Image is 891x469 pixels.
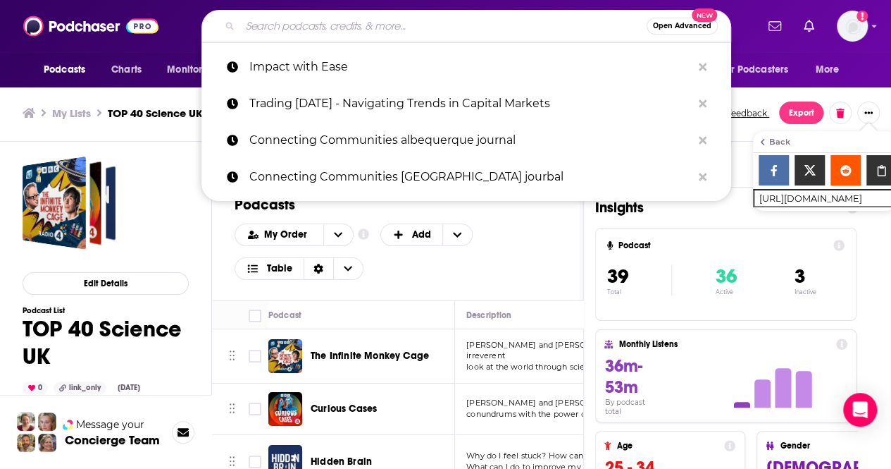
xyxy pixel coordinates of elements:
[167,60,217,80] span: Monitoring
[816,60,840,80] span: More
[249,49,692,85] p: Impact with Ease
[235,230,323,240] button: open menu
[607,264,628,288] span: 39
[235,196,549,214] h1: Podcasts
[759,155,789,185] a: Share on Facebook
[843,393,877,427] div: Open Intercom Messenger
[763,14,787,38] a: Show notifications dropdown
[794,264,804,288] span: 3
[618,339,830,349] h4: Monthly Listens
[604,398,662,416] h4: By podcast total
[228,398,237,420] button: Move
[38,434,56,452] img: Barbara Profile
[830,155,861,185] a: Share on Reddit
[249,159,692,195] p: Connecting Communities albuquerque jourbal
[249,122,692,159] p: Connecting Communities albequerque journal
[102,56,150,83] a: Charts
[794,288,816,296] p: Inactive
[157,56,235,83] button: open menu
[466,398,687,408] span: [PERSON_NAME] and [PERSON_NAME] tackle listeners'
[268,307,301,324] div: Podcast
[715,264,736,288] span: 36
[380,224,473,246] button: + Add
[44,60,85,80] span: Podcasts
[466,409,621,419] span: conundrums with the power of science
[23,382,48,394] div: 0
[466,362,665,372] span: look at the world through scientists’ eyes. Joined b
[108,106,203,120] h3: TOP 40 Science UK
[721,60,788,80] span: For Podcasters
[23,272,189,295] button: Edit Details
[34,56,104,83] button: open menu
[311,350,429,362] span: The Infinite Monkey Cage
[17,413,35,431] img: Sydney Profile
[711,56,809,83] button: open menu
[806,56,857,83] button: open menu
[358,228,369,241] a: Show additional information
[54,382,106,394] div: link_only
[249,456,261,468] span: Toggle select row
[76,418,144,432] span: Message your
[201,85,731,122] a: Trading [DATE] - Navigating Trends in Capital Markets
[837,11,868,42] img: User Profile
[616,441,718,451] h4: Age
[412,230,431,240] span: Add
[201,10,731,42] div: Search podcasts, credits, & more...
[837,11,868,42] span: Logged in as YiyanWang
[23,13,158,39] img: Podchaser - Follow, Share and Rate Podcasts
[466,340,674,361] span: [PERSON_NAME] and [PERSON_NAME] host a witty, irreverent
[779,102,823,124] button: Export
[235,224,354,246] h2: Choose List sort
[311,402,377,416] a: Curious Cases
[201,49,731,85] a: Impact with Ease
[765,138,790,146] div: Back
[311,456,372,468] span: Hidden Brain
[795,155,825,185] a: Share on X/Twitter
[38,413,56,431] img: Jules Profile
[466,451,684,461] span: Why do I feel stuck? How can I become more creative?
[112,382,146,394] div: [DATE]
[618,240,828,250] h4: Podcast
[249,350,261,363] span: Toggle select row
[23,315,189,370] h1: TOP 40 Science UK
[267,264,292,274] span: Table
[715,288,736,296] p: Active
[23,157,116,250] a: TOP 40 Science UK
[837,11,868,42] button: Show profile menu
[607,288,671,296] p: Total
[692,8,717,22] span: New
[264,230,312,240] span: My Order
[701,107,773,119] button: Send feedback.
[304,258,333,279] div: Sort Direction
[311,455,372,469] a: Hidden Brain
[595,199,835,217] h1: Insights
[604,355,642,398] span: 36m-53m
[653,23,711,30] span: Open Advanced
[268,392,302,426] img: Curious Cases
[23,306,189,315] h3: Podcast List
[235,257,363,280] button: Choose View
[856,11,868,22] svg: Add a profile image
[311,349,429,363] a: The Infinite Monkey Cage
[17,434,35,452] img: Jon Profile
[201,159,731,195] a: Connecting Communities [GEOGRAPHIC_DATA] jourbal
[249,85,692,122] p: Trading Tomorrow - Navigating Trends in Capital Markets
[311,403,377,415] span: Curious Cases
[249,403,261,415] span: Toggle select row
[228,346,237,367] button: Move
[111,60,142,80] span: Charts
[52,106,91,120] a: My Lists
[65,433,160,447] h3: Concierge Team
[268,339,302,373] a: The Infinite Monkey Cage
[323,224,353,245] button: open menu
[798,14,820,38] a: Show notifications dropdown
[201,122,731,159] a: Connecting Communities albequerque journal
[857,102,880,124] button: Show More Button
[647,18,718,35] button: Open AdvancedNew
